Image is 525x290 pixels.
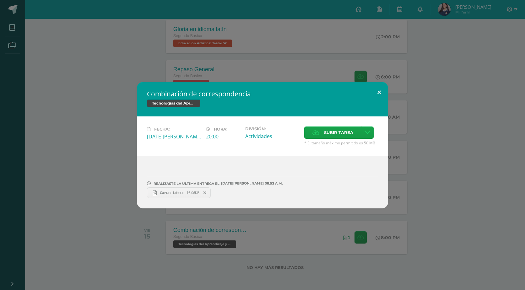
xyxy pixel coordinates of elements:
[147,187,211,198] a: Cartas 1.docx 16.06KB
[147,133,201,140] div: [DATE][PERSON_NAME]
[154,127,170,132] span: Fecha:
[245,126,299,131] label: División:
[214,127,227,132] span: Hora:
[147,99,200,107] span: Tecnologías del Aprendizaje y la Comunicación
[219,183,283,184] span: [DATE][PERSON_NAME] 08:52 A.M.
[154,181,219,186] span: REALIZASTE LA ÚLTIMA ENTREGA EL
[245,133,299,140] div: Actividades
[370,82,388,103] button: Close (Esc)
[147,89,378,98] h2: Combinación de correspondencia
[304,140,378,146] span: * El tamaño máximo permitido es 50 MB
[200,189,210,196] span: Remover entrega
[324,127,353,138] span: Subir tarea
[206,133,240,140] div: 20:00
[187,190,199,195] span: 16.06KB
[157,190,187,195] span: Cartas 1.docx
